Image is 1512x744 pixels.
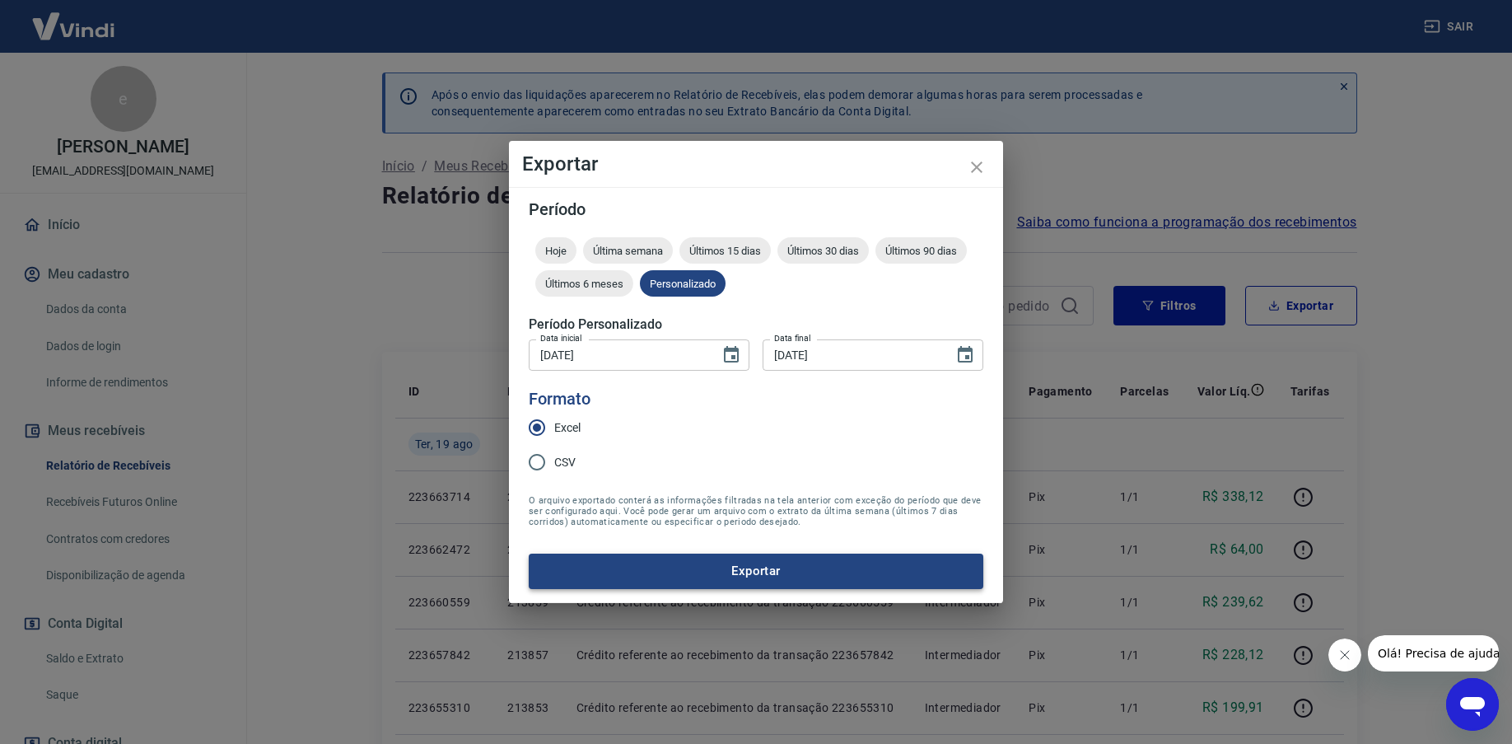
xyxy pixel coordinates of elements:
[522,154,990,174] h4: Exportar
[1368,635,1499,671] iframe: Mensagem da empresa
[529,316,983,333] h5: Período Personalizado
[554,454,576,471] span: CSV
[535,237,576,264] div: Hoje
[875,237,967,264] div: Últimos 90 dias
[529,387,590,411] legend: Formato
[763,339,942,370] input: DD/MM/YYYY
[540,332,582,344] label: Data inicial
[1446,678,1499,731] iframe: Botão para abrir a janela de mensagens
[10,12,138,25] span: Olá! Precisa de ajuda?
[1328,639,1361,671] iframe: Fechar mensagem
[640,278,726,290] span: Personalizado
[679,245,771,257] span: Últimos 15 dias
[535,278,633,290] span: Últimos 6 meses
[535,245,576,257] span: Hoje
[679,237,771,264] div: Últimos 15 dias
[640,270,726,297] div: Personalizado
[529,495,983,527] span: O arquivo exportado conterá as informações filtradas na tela anterior com exceção do período que ...
[875,245,967,257] span: Últimos 90 dias
[715,339,748,372] button: Choose date, selected date is 19 de ago de 2025
[777,237,869,264] div: Últimos 30 dias
[529,339,708,370] input: DD/MM/YYYY
[583,245,673,257] span: Última semana
[529,554,983,588] button: Exportar
[774,332,811,344] label: Data final
[957,147,996,187] button: close
[777,245,869,257] span: Últimos 30 dias
[535,270,633,297] div: Últimos 6 meses
[529,201,983,218] h5: Período
[554,419,581,437] span: Excel
[949,339,982,372] button: Choose date, selected date is 19 de ago de 2025
[583,237,673,264] div: Última semana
